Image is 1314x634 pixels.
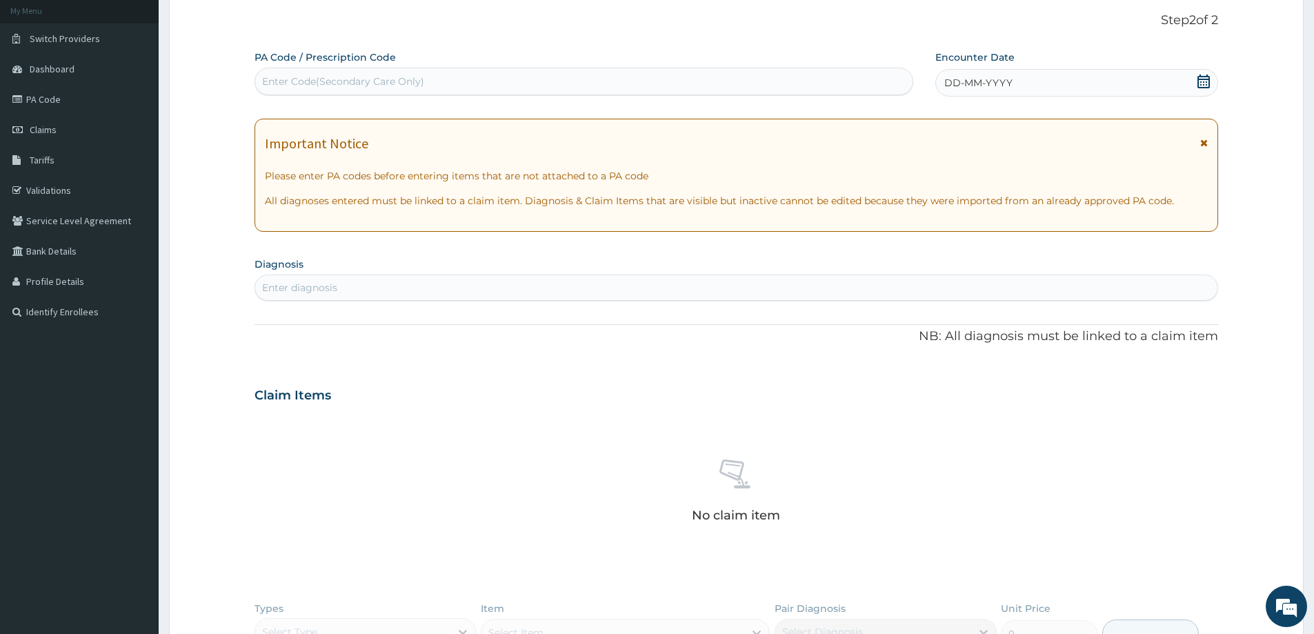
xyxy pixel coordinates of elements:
span: Dashboard [30,63,74,75]
div: Enter diagnosis [262,281,337,295]
p: No claim item [692,508,780,522]
span: Switch Providers [30,32,100,45]
div: Chat with us now [72,77,232,95]
p: Please enter PA codes before entering items that are not attached to a PA code [265,169,1208,183]
p: Step 2 of 2 [255,13,1218,28]
h1: Important Notice [265,136,368,151]
label: Diagnosis [255,257,303,271]
label: Encounter Date [935,50,1015,64]
div: Minimize live chat window [226,7,259,40]
textarea: Type your message and hit 'Enter' [7,377,263,425]
span: Tariffs [30,154,54,166]
span: DD-MM-YYYY [944,76,1013,90]
label: PA Code / Prescription Code [255,50,396,64]
span: We're online! [80,174,190,313]
div: Enter Code(Secondary Care Only) [262,75,424,88]
p: All diagnoses entered must be linked to a claim item. Diagnosis & Claim Items that are visible bu... [265,194,1208,208]
h3: Claim Items [255,388,331,404]
p: NB: All diagnosis must be linked to a claim item [255,328,1218,346]
span: Claims [30,123,57,136]
img: d_794563401_company_1708531726252_794563401 [26,69,56,103]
